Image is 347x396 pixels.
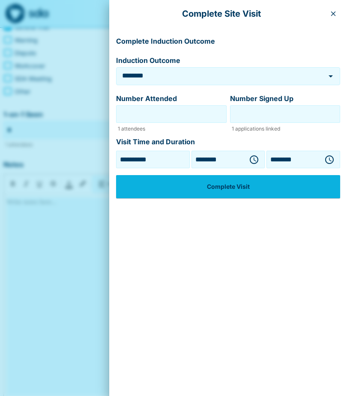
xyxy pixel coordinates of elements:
label: Induction Outcome [116,56,340,66]
p: 1 applications linked [232,125,339,133]
p: 1 attendees [118,125,225,133]
p: Visit Time and Duration [116,137,195,148]
p: Complete Induction Outcome [116,36,215,47]
input: Choose time, selected time is 11:50 AM [194,153,242,166]
p: Complete Site Visit [116,7,326,21]
button: Open [325,70,337,82]
input: Choose time, selected time is 12:30 PM [269,153,317,166]
button: Complete Visit [116,175,340,198]
input: Choose date, selected date is 24 Sep 2025 [118,153,188,166]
